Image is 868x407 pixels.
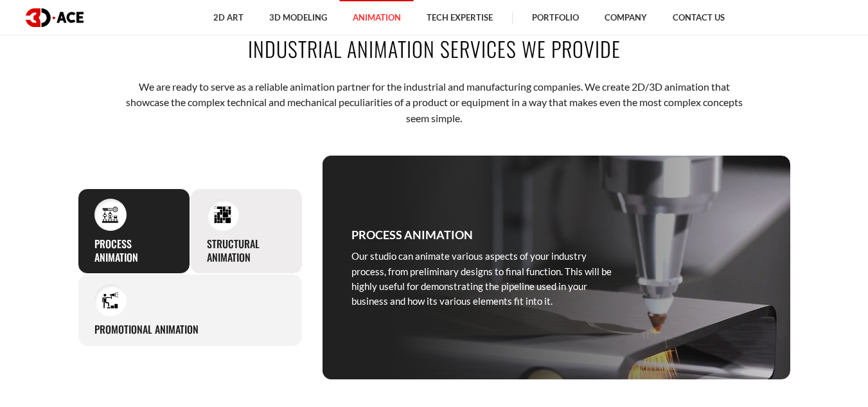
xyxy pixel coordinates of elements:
h2: Industrial Animation Services We Provide [78,34,791,63]
img: logo dark [26,8,84,27]
p: Our studio can animate various aspects of your industry process, from preliminary designs to fina... [351,249,615,309]
h3: Promotional animation [94,323,199,336]
p: We are ready to serve as a reliable animation partner for the industrial and manufacturing compan... [118,79,750,126]
h3: Structural animation [207,237,286,264]
img: Promotional animation [102,292,119,309]
h3: Process animation [94,237,173,264]
img: Process animation [102,206,119,223]
img: Structural animation [214,206,231,223]
h3: Process animation [351,226,473,244]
